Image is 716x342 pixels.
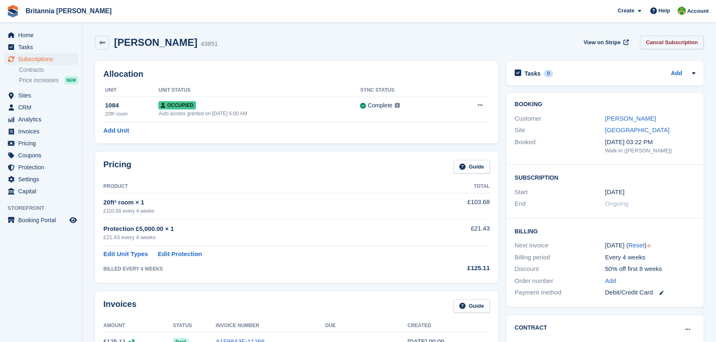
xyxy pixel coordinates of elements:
span: Occupied [158,101,196,109]
span: Coupons [18,150,68,161]
span: Invoices [18,126,68,137]
div: NEW [64,76,78,84]
a: menu [4,185,78,197]
a: Britannia [PERSON_NAME] [22,4,115,18]
a: Reset [628,242,644,249]
td: £21.43 [418,219,490,246]
div: £21.43 every 4 weeks [103,233,418,242]
span: Account [687,7,709,15]
th: Invoice Number [216,319,325,332]
a: Edit Protection [158,249,202,259]
a: View on Stripe [580,36,630,49]
a: menu [4,161,78,173]
a: menu [4,214,78,226]
h2: Pricing [103,160,131,173]
img: stora-icon-8386f47178a22dfd0bd8f6a31ec36ba5ce8667c1dd55bd0f319d3a0aa187defe.svg [7,5,19,17]
h2: Contract [515,323,547,332]
div: Every 4 weeks [605,253,695,262]
a: menu [4,102,78,113]
span: Help [659,7,670,15]
div: Billing period [515,253,605,262]
a: Add Unit [103,126,129,135]
td: £103.68 [418,193,490,219]
h2: Allocation [103,69,490,79]
a: menu [4,126,78,137]
div: Start [515,188,605,197]
div: 20ft² room × 1 [103,198,418,207]
a: menu [4,53,78,65]
h2: Invoices [103,299,136,313]
a: Edit Unit Types [103,249,148,259]
div: Payment method [515,288,605,297]
a: menu [4,90,78,101]
img: icon-info-grey-7440780725fd019a000dd9b08b2336e03edf1995a4989e88bcd33f0948082b44.svg [395,103,400,108]
a: [GEOGRAPHIC_DATA] [605,126,669,133]
div: Tooltip anchor [645,242,653,249]
div: £103.68 every 4 weeks [103,207,418,215]
a: Guide [453,299,490,313]
div: Discount [515,264,605,274]
th: Sync Status [360,84,450,97]
th: Status [173,319,215,332]
th: Due [325,319,408,332]
div: Booked [515,138,605,155]
span: Price increases [19,76,59,84]
a: menu [4,138,78,149]
span: Capital [18,185,68,197]
h2: Subscription [515,173,695,181]
div: Order number [515,276,605,286]
span: Storefront [7,204,82,212]
span: View on Stripe [584,38,621,47]
span: Tasks [18,41,68,53]
a: menu [4,41,78,53]
h2: [PERSON_NAME] [114,37,197,48]
th: Total [418,180,490,193]
span: Settings [18,173,68,185]
span: CRM [18,102,68,113]
a: menu [4,173,78,185]
a: menu [4,150,78,161]
span: Booking Portal [18,214,68,226]
span: Protection [18,161,68,173]
div: £125.11 [418,264,490,273]
a: menu [4,29,78,41]
th: Created [408,319,490,332]
a: [PERSON_NAME] [605,115,656,122]
div: [DATE] 03:22 PM [605,138,695,147]
a: Cancel Subscription [640,36,704,49]
span: Subscriptions [18,53,68,65]
h2: Tasks [525,70,541,77]
span: Analytics [18,114,68,125]
th: Product [103,180,418,193]
time: 2024-06-23 23:00:00 UTC [605,188,624,197]
div: Next invoice [515,241,605,250]
span: Ongoing [605,200,628,207]
div: Walk-in ([PERSON_NAME]) [605,147,695,155]
a: menu [4,114,78,125]
a: Contracts [19,66,78,74]
div: Protection £5,000.00 × 1 [103,224,418,234]
div: Customer [515,114,605,123]
div: [DATE] ( ) [605,241,695,250]
a: Add [671,69,682,78]
div: Site [515,126,605,135]
div: Debit/Credit Card [605,288,695,297]
th: Unit [103,84,158,97]
h2: Booking [515,101,695,108]
span: Pricing [18,138,68,149]
div: Complete [368,101,392,110]
span: Sites [18,90,68,101]
a: Price increases NEW [19,76,78,85]
span: Home [18,29,68,41]
a: Preview store [68,215,78,225]
div: Auto access granted on [DATE] 6:00 AM [158,110,360,117]
div: End [515,199,605,209]
th: Amount [103,319,173,332]
div: 1084 [105,101,158,110]
div: 43851 [200,39,218,49]
div: 0 [544,70,553,77]
a: Add [605,276,616,286]
div: BILLED EVERY 4 WEEKS [103,265,418,273]
th: Unit Status [158,84,360,97]
img: Wendy Thorp [678,7,686,15]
